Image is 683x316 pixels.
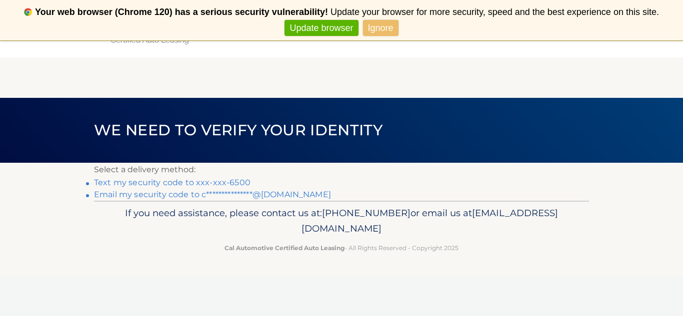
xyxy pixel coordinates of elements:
strong: Cal Automotive Certified Auto Leasing [224,244,344,252]
p: - All Rights Reserved - Copyright 2025 [100,243,582,253]
a: Update browser [284,20,358,36]
p: Select a delivery method: [94,163,589,177]
span: We need to verify your identity [94,121,382,139]
b: Your web browser (Chrome 120) has a serious security vulnerability! [35,7,328,17]
a: Ignore [363,20,398,36]
p: If you need assistance, please contact us at: or email us at [100,205,582,237]
a: Text my security code to xxx-xxx-6500 [94,178,250,187]
span: [PHONE_NUMBER] [322,207,410,219]
span: Update your browser for more security, speed and the best experience on this site. [330,7,659,17]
